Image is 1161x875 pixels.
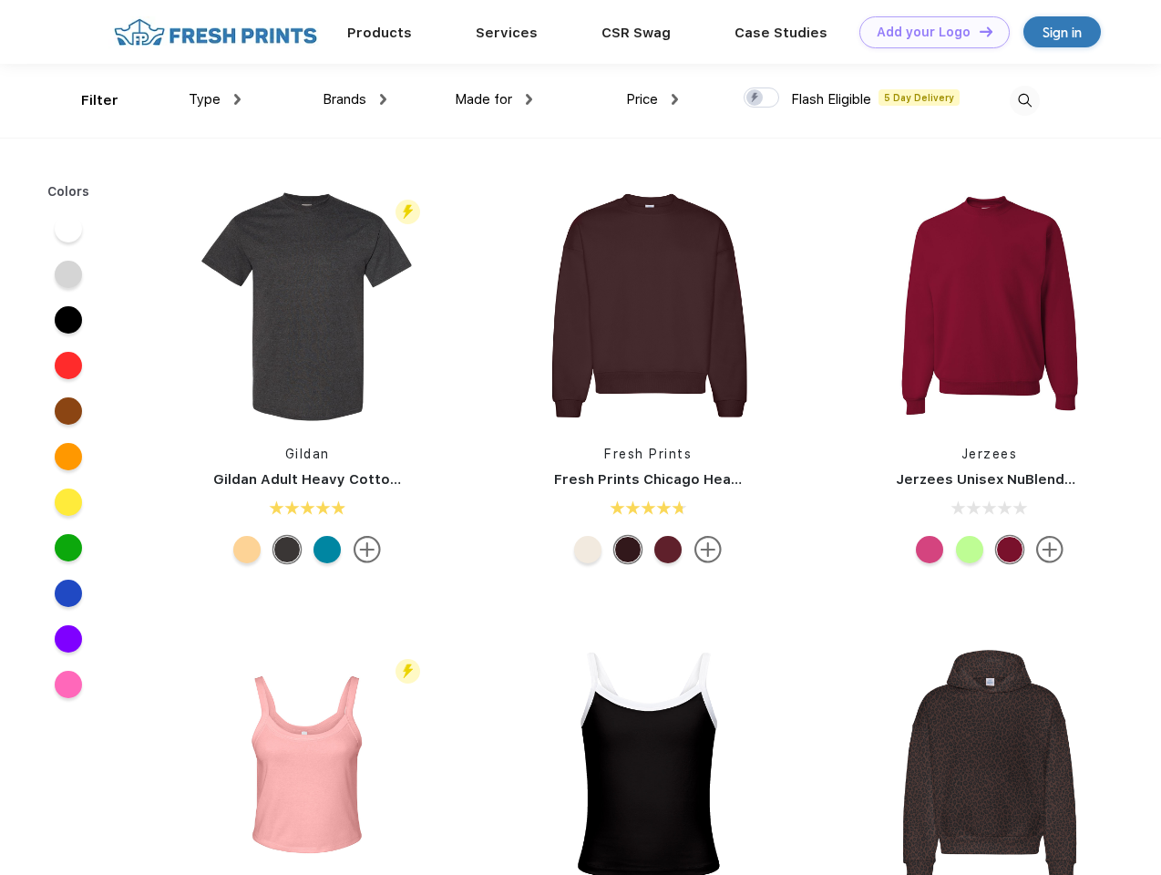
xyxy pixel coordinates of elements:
a: Sign in [1023,16,1101,47]
div: Filter [81,90,118,111]
a: Services [476,25,538,41]
a: Fresh Prints Chicago Heavyweight Crewneck [554,471,868,488]
img: DT [980,26,992,36]
a: Gildan Adult Heavy Cotton T-Shirt [213,471,450,488]
a: CSR Swag [601,25,671,41]
div: Crimson Red mto [654,536,682,563]
span: 5 Day Delivery [878,89,960,106]
span: Price [626,91,658,108]
img: dropdown.png [380,94,386,105]
div: Tropical Blue [313,536,341,563]
a: Jerzees [961,447,1018,461]
img: more.svg [694,536,722,563]
img: func=resize&h=266 [186,184,428,427]
div: Tweed [273,536,301,563]
a: Products [347,25,412,41]
img: fo%20logo%202.webp [108,16,323,48]
div: Add your Logo [877,25,971,40]
img: func=resize&h=266 [868,184,1111,427]
span: Flash Eligible [791,91,871,108]
div: Burgundy mto [614,536,642,563]
img: flash_active_toggle.svg [396,200,420,224]
a: Gildan [285,447,330,461]
a: Fresh Prints [604,447,692,461]
img: func=resize&h=266 [527,184,769,427]
img: dropdown.png [672,94,678,105]
span: Brands [323,91,366,108]
span: Type [189,91,221,108]
img: more.svg [1036,536,1063,563]
img: dropdown.png [234,94,241,105]
span: Made for [455,91,512,108]
div: Buttermilk mto [574,536,601,563]
div: Cardinal [996,536,1023,563]
img: flash_active_toggle.svg [396,659,420,684]
img: desktop_search.svg [1010,86,1040,116]
div: Colors [34,182,104,201]
div: Sign in [1043,22,1082,43]
img: more.svg [354,536,381,563]
img: dropdown.png [526,94,532,105]
div: Yellow Haze [233,536,261,563]
div: Cyber Pink [916,536,943,563]
div: Neon Green [956,536,983,563]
